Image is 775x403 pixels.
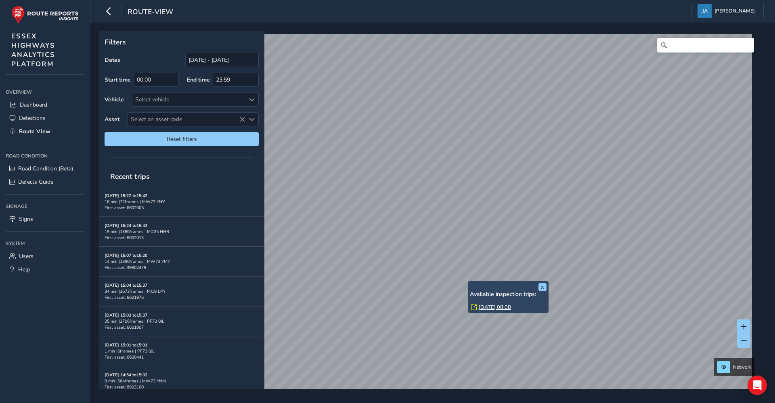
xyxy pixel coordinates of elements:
div: System [6,237,84,250]
span: [PERSON_NAME] [714,4,755,18]
div: Overview [6,86,84,98]
span: Detections [19,114,46,122]
span: route-view [128,7,173,18]
span: First asset: 39902479 [105,264,146,271]
a: Defects Guide [6,175,84,189]
div: Open Intercom Messenger [748,376,767,395]
div: Select vehicle [132,93,245,106]
div: 1 min | 6 frames | PF73 0JL [105,348,259,354]
strong: [DATE] 15:04 to 15:37 [105,282,147,288]
img: rr logo [11,6,79,24]
label: Dates [105,56,120,64]
a: Signs [6,212,84,226]
div: Signage [6,200,84,212]
span: First asset: 6602005 [105,205,144,211]
div: 19 min | 1386 frames | MD25 HHR [105,229,259,235]
span: Select an asset code [128,113,245,126]
span: Help [18,266,30,273]
div: 34 min | 3673 frames | MJ19 LPY [105,288,259,294]
a: Dashboard [6,98,84,111]
span: ESSEX HIGHWAYS ANALYTICS PLATFORM [11,31,55,69]
strong: [DATE] 15:24 to 15:42 [105,222,147,229]
span: First asset: 6600441 [105,354,144,360]
a: Road Condition (Beta) [6,162,84,175]
span: Signs [19,215,33,223]
div: 35 min | 2706 frames | PF73 0JL [105,318,259,324]
div: 9 min | 564 frames | MW73 YNM [105,378,259,384]
a: Route View [6,125,84,138]
span: Route View [19,128,50,135]
a: Help [6,263,84,276]
strong: [DATE] 15:07 to 15:20 [105,252,147,258]
a: Users [6,250,84,263]
strong: [DATE] 15:03 to 15:37 [105,312,147,318]
span: First asset: 8903100 [105,384,144,390]
span: Road Condition (Beta) [18,165,73,172]
button: x [538,283,547,291]
h6: Available inspection trips: [470,291,547,298]
span: Network [733,364,752,370]
span: Dashboard [20,101,47,109]
span: First asset: 6601907 [105,324,144,330]
div: 14 min | 1390 frames | MW73 YMY [105,258,259,264]
img: diamond-layout [697,4,712,18]
span: Defects Guide [18,178,53,186]
button: [PERSON_NAME] [697,4,758,18]
span: Recent trips [105,166,155,187]
canvas: Map [102,34,752,398]
input: Search [657,38,754,52]
a: [DATE] 08:08 [479,304,511,311]
a: Detections [6,111,84,125]
strong: [DATE] 15:27 to 15:42 [105,193,147,199]
strong: [DATE] 14:54 to 15:02 [105,372,147,378]
label: Vehicle [105,96,124,103]
span: Reset filters [111,135,253,143]
strong: [DATE] 15:01 to 15:01 [105,342,147,348]
span: Users [19,252,34,260]
div: 16 min | 72 frames | MW73 YNY [105,199,259,205]
label: End time [187,76,210,84]
p: Filters [105,37,259,47]
label: Asset [105,115,119,123]
div: Road Condition [6,150,84,162]
button: Reset filters [105,132,259,146]
div: Select an asset code [245,113,258,126]
span: First asset: 6601976 [105,294,144,300]
span: First asset: 6602013 [105,235,144,241]
label: Start time [105,76,131,84]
